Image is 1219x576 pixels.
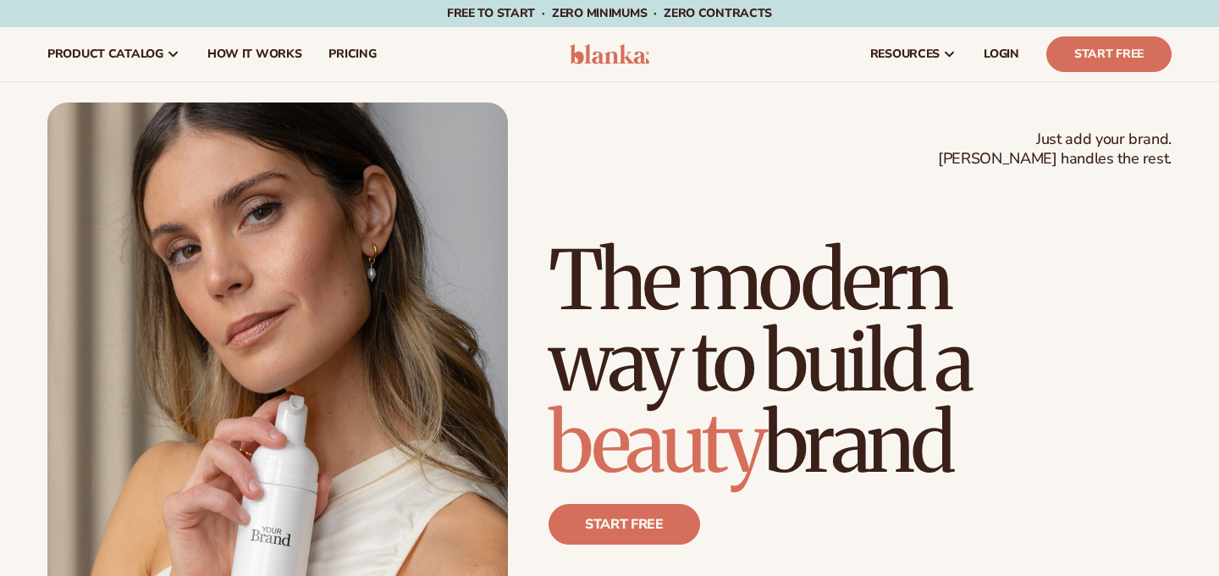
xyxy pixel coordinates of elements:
a: pricing [315,27,389,81]
a: Start free [549,504,700,545]
a: resources [857,27,970,81]
span: Free to start · ZERO minimums · ZERO contracts [447,5,772,21]
a: Start Free [1046,36,1172,72]
img: logo [570,44,650,64]
span: beauty [549,392,764,494]
span: product catalog [47,47,163,61]
a: LOGIN [970,27,1033,81]
span: LOGIN [984,47,1019,61]
span: Just add your brand. [PERSON_NAME] handles the rest. [938,130,1172,169]
a: How It Works [194,27,316,81]
span: resources [870,47,940,61]
h1: The modern way to build a brand [549,240,1172,484]
a: product catalog [34,27,194,81]
span: pricing [328,47,376,61]
span: How It Works [207,47,302,61]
